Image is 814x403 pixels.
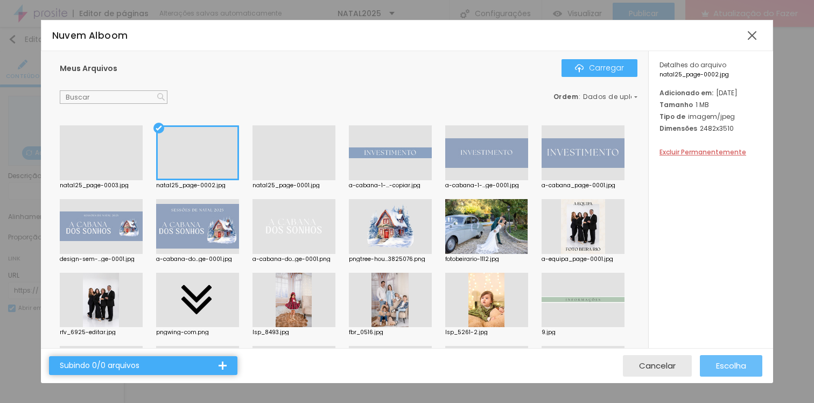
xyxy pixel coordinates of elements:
[252,255,331,263] font: a-cabana-do...ge-0001.png
[553,92,579,101] font: Ordem
[156,255,232,263] font: a-cabana-do...ge-0001.jpg
[349,181,420,189] font: a-cabana-1-...-copiar.jpg
[659,100,693,109] font: Tamanho
[659,147,746,157] font: Excluir Permanentemente
[542,255,613,263] font: a-equipa_page-0001.jpg
[575,64,584,73] img: Ícone
[700,124,734,133] font: 2482x3510
[157,93,165,101] img: Ícone
[445,181,519,189] font: a-cabana-1-...ge-0001.jpg
[659,88,713,97] font: Adicionado em:
[542,181,615,189] font: a-cabana_page-0001.jpg
[349,255,425,263] font: pngtree-hou...3825076.png
[60,328,116,336] font: rfv_6925-editar.jpg
[252,328,289,336] font: lsp_8493.jpg
[60,255,135,263] font: design-sem-...ge-0001.jpg
[688,112,735,121] font: imagem/jpeg
[60,181,129,189] font: natal25_page-0003.jpg
[639,360,676,371] font: Cancelar
[579,92,581,101] font: :
[659,112,685,121] font: Tipo de
[52,29,128,42] font: Nuvem Alboom
[589,62,624,73] font: Carregar
[60,63,117,74] font: Meus Arquivos
[542,328,556,336] font: 9.jpg
[252,181,320,189] font: natal25_page-0001.jpg
[156,181,226,189] font: natal25_page-0002.jpg
[659,70,729,79] font: natal25_page-0002.jpg
[696,100,709,109] font: 1 MB
[445,255,499,263] font: fotobeirario-1112.jpg
[60,90,167,104] input: Buscar
[716,88,738,97] font: [DATE]
[659,60,726,69] font: Detalhes do arquivo
[562,59,637,76] button: ÍconeCarregar
[700,355,762,377] button: Escolha
[60,360,139,371] font: Subindo 0/0 arquivos
[659,124,697,133] font: Dimensões
[716,360,746,371] font: Escolha
[445,328,488,336] font: lsp_5261-2.jpg
[349,328,383,336] font: fbr_0516.jpg
[623,355,692,377] button: Cancelar
[583,92,645,101] font: Dados de upload
[156,328,209,336] font: pngwing-com.png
